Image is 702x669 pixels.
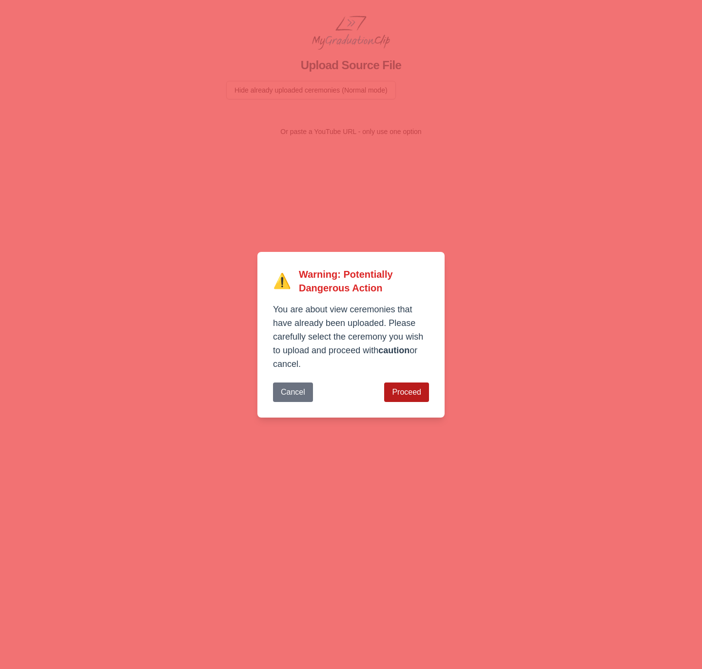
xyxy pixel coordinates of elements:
b: caution [378,345,409,355]
span: ⚠️ [273,272,299,290]
h2: Warning: Potentially Dangerous Action [299,268,429,295]
p: You are about view ceremonies that have already been uploaded. Please carefully select the ceremo... [273,303,429,371]
button: Cancel [273,382,313,402]
button: Proceed [384,382,429,402]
